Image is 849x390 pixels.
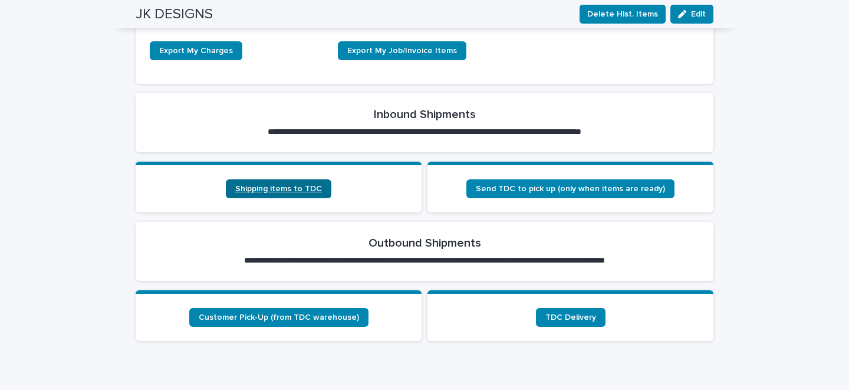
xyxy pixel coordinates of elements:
[347,47,457,55] span: Export My Job/Invoice Items
[226,179,331,198] a: Shipping items to TDC
[545,313,596,322] span: TDC Delivery
[150,41,242,60] a: Export My Charges
[670,5,713,24] button: Edit
[580,5,666,24] button: Delete Hist. Items
[374,107,476,122] h2: Inbound Shipments
[466,179,674,198] a: Send TDC to pick up (only when items are ready)
[136,6,213,23] h2: JK DESIGNS
[368,236,481,250] h2: Outbound Shipments
[235,185,322,193] span: Shipping items to TDC
[189,308,368,327] a: Customer Pick-Up (from TDC warehouse)
[587,8,658,20] span: Delete Hist. Items
[199,313,359,322] span: Customer Pick-Up (from TDC warehouse)
[338,41,466,60] a: Export My Job/Invoice Items
[691,10,706,18] span: Edit
[159,47,233,55] span: Export My Charges
[536,308,606,327] a: TDC Delivery
[476,185,665,193] span: Send TDC to pick up (only when items are ready)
